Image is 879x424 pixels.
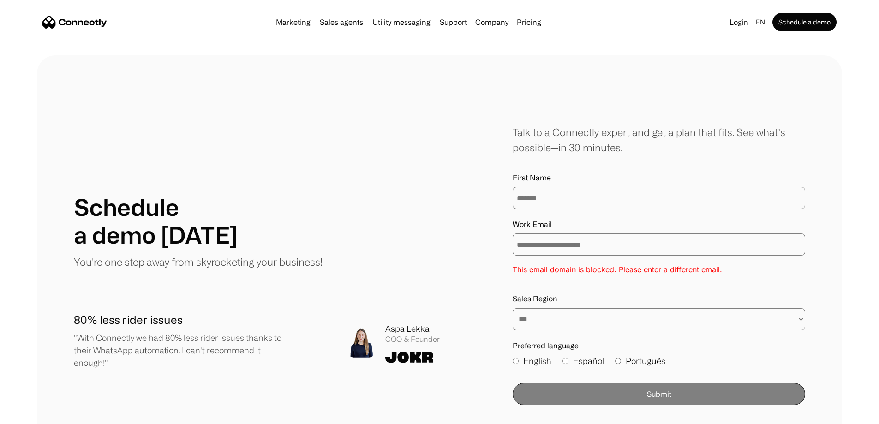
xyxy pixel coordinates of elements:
div: Aspa Lekka [385,322,440,335]
a: Schedule a demo [772,13,837,31]
ul: Language list [18,408,55,421]
aside: Language selected: English [9,407,55,421]
input: Português [615,358,621,364]
div: Talk to a Connectly expert and get a plan that fits. See what’s possible—in 30 minutes. [513,125,805,155]
label: First Name [513,173,805,182]
a: home [42,15,107,29]
label: Preferred language [513,341,805,350]
input: Español [562,358,568,364]
p: "With Connectly we had 80% less rider issues thanks to their WhatsApp automation. I can't recomme... [74,332,293,369]
a: Marketing [272,18,314,26]
a: Login [726,16,752,29]
div: Company [475,16,508,29]
div: COO & Founder [385,335,440,344]
p: You're one step away from skyrocketing your business! [74,254,323,269]
h1: 80% less rider issues [74,311,293,328]
a: Sales agents [316,18,367,26]
h1: Schedule a demo [DATE] [74,193,238,249]
a: Utility messaging [369,18,434,26]
input: English [513,358,519,364]
label: Português [615,355,665,367]
a: Support [436,18,471,26]
label: Español [562,355,604,367]
div: Company [472,16,511,29]
a: Pricing [513,18,545,26]
div: en [756,16,765,29]
label: Sales Region [513,294,805,303]
label: Work Email [513,220,805,229]
p: This email domain is blocked. Please enter a different email. [513,263,805,276]
label: English [513,355,551,367]
button: Submit [513,383,805,405]
div: en [752,16,771,29]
